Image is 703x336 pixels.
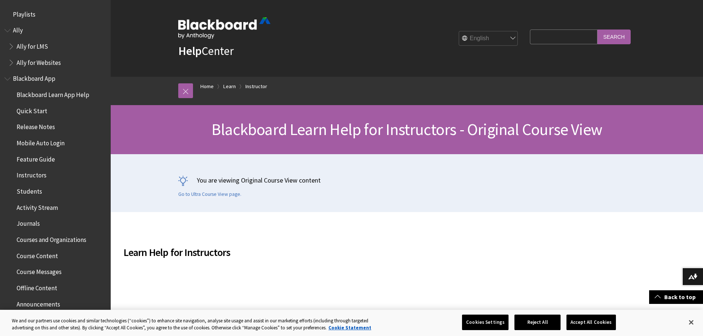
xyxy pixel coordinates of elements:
span: Announcements [17,298,60,308]
span: Blackboard Learn App Help [17,89,89,98]
span: Journals [17,218,40,228]
span: Playlists [13,8,35,18]
span: Offline Content [17,282,57,292]
button: Reject All [514,315,561,330]
span: Blackboard Learn Help for Instructors - Original Course View [211,119,602,139]
span: Activity Stream [17,201,58,211]
span: Students [17,185,42,195]
span: Ally [13,24,23,34]
span: Learn Help for Instructors [124,245,581,260]
strong: Help [178,44,201,58]
span: Feature Guide [17,153,55,163]
span: Courses and Organizations [17,233,86,243]
button: Close [683,314,699,330]
span: Course Messages [17,266,62,276]
a: Go to Ultra Course View page. [178,191,241,198]
a: Learn [223,82,236,91]
div: We and our partners use cookies and similar technologies (“cookies”) to enhance site navigation, ... [12,317,387,332]
span: Ally for LMS [17,40,48,50]
a: More information about your privacy, opens in a new tab [328,325,371,331]
span: Ally for Websites [17,56,61,66]
select: Site Language Selector [459,31,518,46]
nav: Book outline for Anthology Ally Help [4,24,106,69]
a: Back to top [649,290,703,304]
span: Course Content [17,250,58,260]
a: Instructor [245,82,267,91]
span: Quick Start [17,105,47,115]
span: Release Notes [17,121,55,131]
span: Instructors [17,169,46,179]
nav: Book outline for Playlists [4,8,106,21]
button: Accept All Cookies [566,315,616,330]
span: Blackboard App [13,73,55,83]
button: Cookies Settings [462,315,509,330]
span: Mobile Auto Login [17,137,65,147]
a: Home [200,82,214,91]
input: Search [597,30,631,44]
p: You are viewing Original Course View content [178,176,636,185]
a: HelpCenter [178,44,234,58]
img: Blackboard by Anthology [178,17,270,39]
